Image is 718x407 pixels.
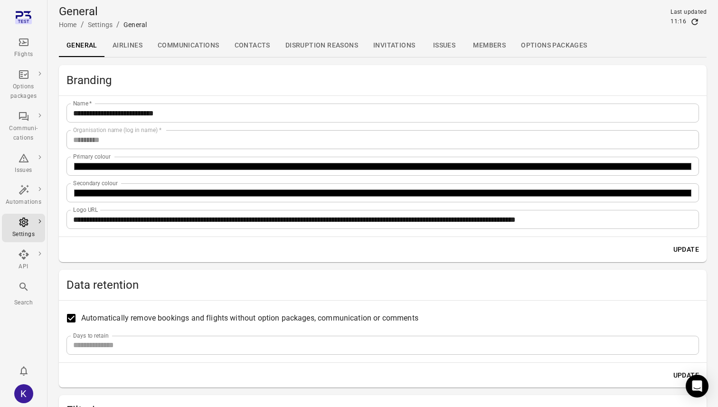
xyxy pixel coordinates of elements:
a: Members [465,34,513,57]
li: / [116,19,120,30]
a: Settings [2,214,45,242]
a: Issues [423,34,465,57]
button: Update [670,367,703,384]
a: Issues [2,150,45,178]
button: Notifications [14,361,33,380]
label: Organisation name (log in name) [73,126,161,134]
nav: Breadcrumbs [59,19,147,30]
h2: Data retention [66,277,699,293]
label: Days to retain [73,331,109,340]
div: Issues [6,166,41,175]
li: / [81,19,84,30]
a: Airlines [105,34,150,57]
button: Update [670,241,703,258]
button: kjasva [10,380,37,407]
a: API [2,246,45,274]
div: K [14,384,33,403]
label: Primary colour [73,152,111,161]
div: 11:16 [671,17,686,27]
div: Settings [6,230,41,239]
div: Communi-cations [6,124,41,143]
a: Communi-cations [2,108,45,146]
label: Name [73,99,92,107]
a: Home [59,21,77,28]
a: Invitations [366,34,423,57]
div: Flights [6,50,41,59]
a: Contacts [227,34,278,57]
a: Flights [2,34,45,62]
a: Automations [2,181,45,210]
div: Search [6,298,41,308]
a: General [59,34,105,57]
a: Disruption reasons [278,34,366,57]
div: Automations [6,198,41,207]
a: Options packages [2,66,45,104]
a: Settings [88,21,113,28]
button: Search [2,278,45,310]
h2: Branding [66,73,699,88]
div: Open Intercom Messenger [686,375,709,398]
a: Communications [150,34,227,57]
a: Options packages [513,34,595,57]
label: Secondary colour [73,179,118,187]
div: Local navigation [59,34,707,57]
div: Last updated [671,8,707,17]
div: General [123,20,147,29]
div: API [6,262,41,272]
h1: General [59,4,147,19]
div: Options packages [6,82,41,101]
span: Automatically remove bookings and flights without option packages, communication or comments [81,312,418,324]
button: Refresh data [690,17,699,27]
label: Logo URL [73,206,98,214]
